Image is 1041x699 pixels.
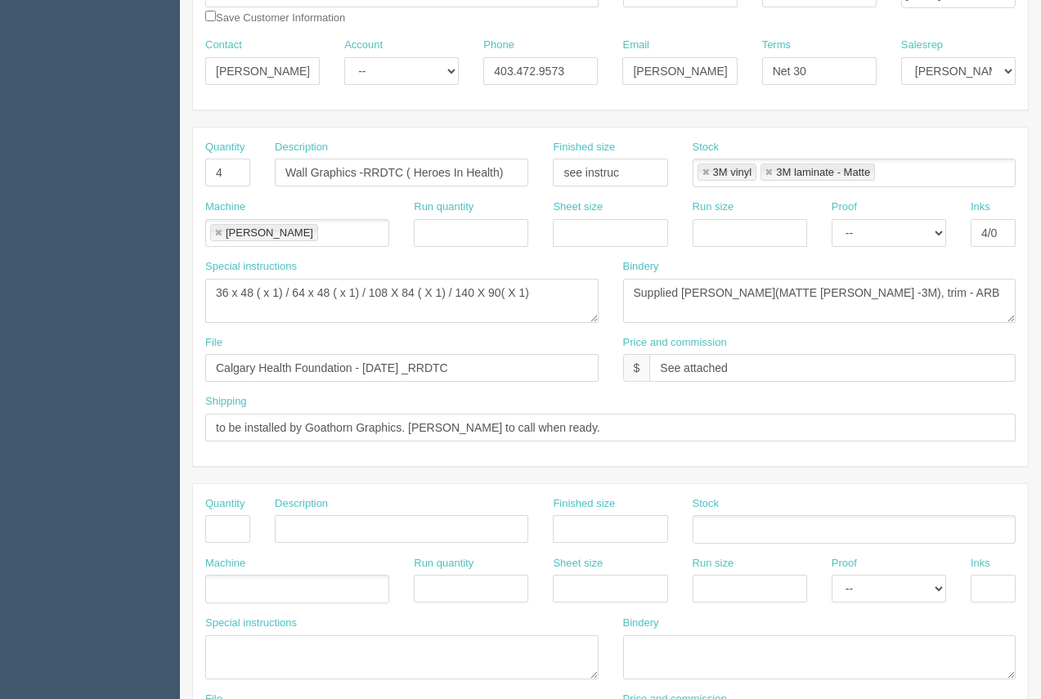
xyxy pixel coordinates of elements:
label: Machine [205,199,245,215]
label: Run size [693,199,734,215]
label: Phone [483,38,514,53]
div: [PERSON_NAME] [226,227,313,238]
label: Bindery [623,616,659,631]
label: Inks [971,556,990,571]
label: Finished size [553,496,615,512]
label: Stock [693,140,720,155]
div: 3M laminate - Matte [776,167,870,177]
label: Machine [205,556,245,571]
label: Run quantity [414,556,473,571]
textarea: 36 x 48 ( x 1) / 64 x 48 ( x 1) / 108 X 84 ( X 1) / 140 X 90( X 1) [205,279,599,323]
label: Contact [205,38,242,53]
label: Finished size [553,140,615,155]
label: Salesrep [901,38,943,53]
label: Sheet size [553,199,603,215]
div: 3M vinyl [713,167,752,177]
label: Special instructions [205,259,297,275]
textarea: Supplied [PERSON_NAME](MATTE [PERSON_NAME] -3M), trim - ARB [623,279,1016,323]
label: Email [622,38,649,53]
label: Proof [832,556,857,571]
label: Shipping [205,394,247,410]
label: Quantity [205,140,245,155]
label: Description [275,140,328,155]
label: Special instructions [205,616,297,631]
label: Account [344,38,383,53]
label: Quantity [205,496,245,512]
label: Run size [693,556,734,571]
label: Inks [971,199,990,215]
label: Run quantity [414,199,473,215]
label: Bindery [623,259,659,275]
label: Price and commission [623,335,727,351]
label: Proof [832,199,857,215]
label: Sheet size [553,556,603,571]
label: File [205,335,222,351]
label: Stock [693,496,720,512]
label: Terms [762,38,791,53]
div: $ [623,354,650,382]
label: Description [275,496,328,512]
